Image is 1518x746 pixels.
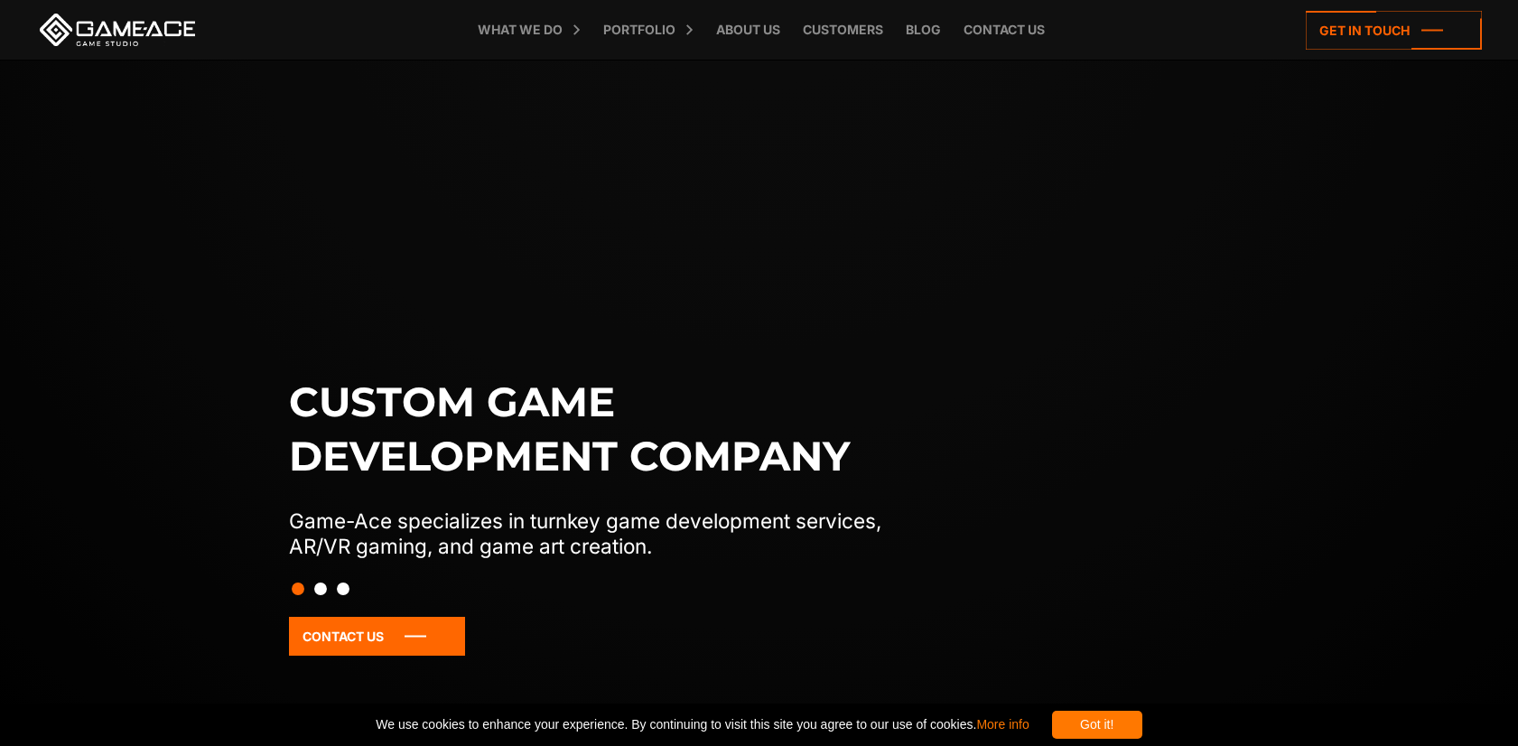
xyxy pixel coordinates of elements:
[1306,11,1482,50] a: Get in touch
[337,573,349,604] button: Slide 3
[292,573,304,604] button: Slide 1
[289,508,919,559] p: Game-Ace specializes in turnkey game development services, AR/VR gaming, and game art creation.
[976,717,1029,732] a: More info
[289,375,919,483] h1: Custom game development company
[376,711,1029,739] span: We use cookies to enhance your experience. By continuing to visit this site you agree to our use ...
[289,617,465,656] a: Contact Us
[1052,711,1142,739] div: Got it!
[314,573,327,604] button: Slide 2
